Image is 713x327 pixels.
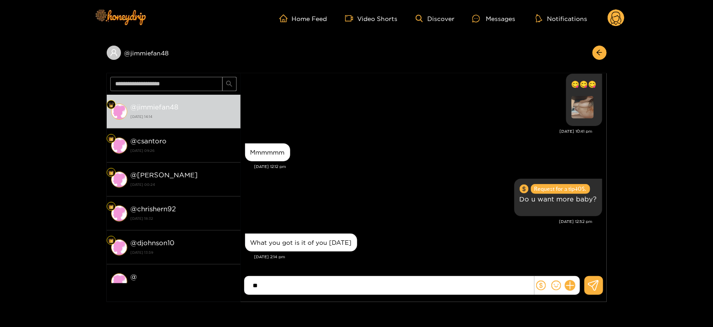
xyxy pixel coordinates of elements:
strong: @ jimmiefan48 [131,103,179,111]
span: user [110,49,118,57]
span: video-camera [345,14,358,22]
img: conversation [111,138,127,154]
div: [DATE] 10:41 pm [245,128,593,134]
strong: [DATE] 13:59 [131,282,236,290]
img: Fan Level [108,204,114,210]
span: search [226,80,233,88]
a: Video Shorts [345,14,398,22]
img: conversation [111,239,127,256]
button: arrow-left [592,46,607,60]
div: @jimmiefan48 [107,46,241,60]
div: [DATE] 12:52 pm [245,218,593,225]
strong: [DATE] 00:24 [131,180,236,189]
strong: @ djohnson10 [131,239,175,247]
img: conversation [111,172,127,188]
strong: [DATE] 13:59 [131,248,236,256]
p: 😋😋😋 [571,79,597,89]
div: Messages [472,13,515,24]
span: home [279,14,292,22]
div: Mmmmmm [250,149,285,156]
div: Sep. 17, 2:14 pm [245,234,357,252]
img: conversation [111,273,127,289]
strong: @ csantoro [131,137,167,145]
strong: @ [PERSON_NAME] [131,171,198,179]
div: What you got is it of you [DATE] [250,239,352,246]
strong: @ chrishern92 [131,205,176,213]
button: search [222,77,237,91]
img: Fan Level [108,102,114,108]
div: [DATE] 2:14 pm [254,254,602,260]
span: dollar-circle [520,184,529,193]
img: conversation [111,205,127,222]
button: dollar [534,279,548,292]
a: Discover [416,15,454,22]
span: smile [551,281,561,290]
img: Fan Level [108,238,114,243]
strong: [DATE] 18:32 [131,214,236,222]
div: [DATE] 12:12 pm [254,163,602,170]
div: Sep. 16, 10:41 pm [566,74,602,126]
img: preview [571,96,594,118]
a: Home Feed [279,14,327,22]
span: Request for a tip 40 $. [531,184,590,194]
span: arrow-left [596,49,603,57]
div: Sep. 17, 12:12 pm [245,143,290,161]
button: Notifications [533,14,590,23]
img: conversation [111,104,127,120]
strong: @ [131,273,138,281]
div: Sep. 17, 12:52 pm [514,179,602,216]
strong: [DATE] 14:14 [131,113,236,121]
img: Fan Level [108,170,114,176]
img: Fan Level [108,136,114,142]
strong: [DATE] 09:26 [131,147,236,155]
p: Do u want more baby? [520,194,597,204]
span: dollar [536,281,546,290]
